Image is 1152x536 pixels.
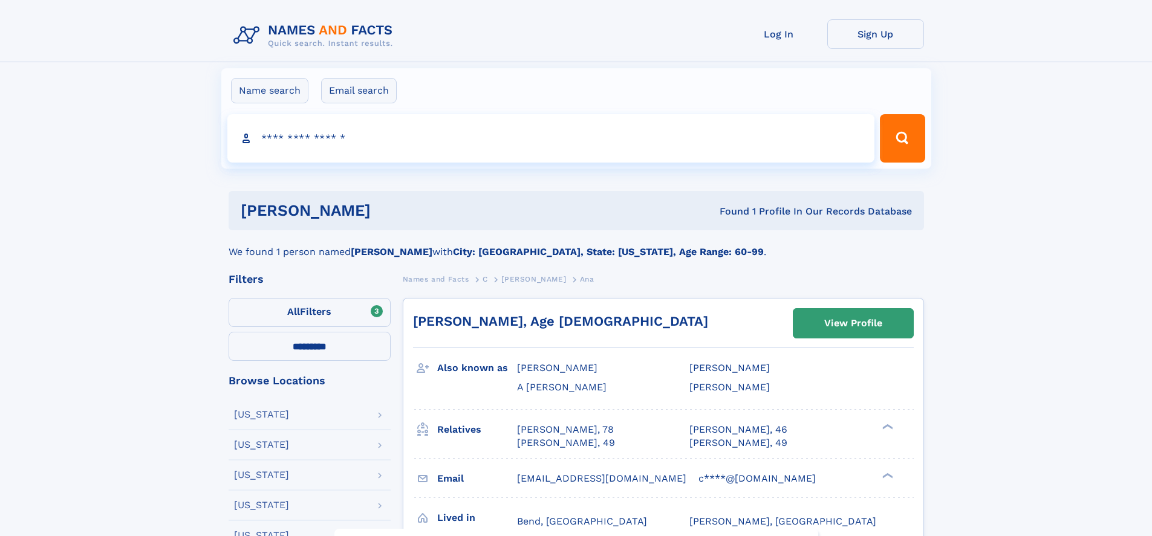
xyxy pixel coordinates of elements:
[227,114,875,163] input: search input
[689,436,787,450] a: [PERSON_NAME], 49
[689,381,770,393] span: [PERSON_NAME]
[229,274,391,285] div: Filters
[351,246,432,257] b: [PERSON_NAME]
[437,508,517,528] h3: Lived in
[234,440,289,450] div: [US_STATE]
[241,203,545,218] h1: [PERSON_NAME]
[234,470,289,480] div: [US_STATE]
[501,271,566,286] a: [PERSON_NAME]
[229,298,391,327] label: Filters
[229,230,924,259] div: We found 1 person named with .
[880,114,925,163] button: Search Button
[824,309,882,337] div: View Profile
[517,423,614,436] a: [PERSON_NAME], 78
[229,375,391,386] div: Browse Locations
[287,306,300,317] span: All
[517,473,686,484] span: [EMAIL_ADDRESS][DOMAIN_NAME]
[517,381,607,393] span: A [PERSON_NAME]
[437,419,517,440] h3: Relatives
[517,362,597,373] span: [PERSON_NAME]
[501,275,566,283] span: [PERSON_NAME]
[879,422,894,430] div: ❯
[413,314,708,329] a: [PERSON_NAME], Age [DEMOGRAPHIC_DATA]
[545,205,912,218] div: Found 1 Profile In Our Records Database
[689,423,787,436] a: [PERSON_NAME], 46
[731,19,827,49] a: Log In
[517,515,647,527] span: Bend, [GEOGRAPHIC_DATA]
[793,309,913,338] a: View Profile
[879,471,894,479] div: ❯
[231,78,308,103] label: Name search
[403,271,469,286] a: Names and Facts
[234,500,289,510] div: [US_STATE]
[517,436,615,450] a: [PERSON_NAME], 49
[483,275,488,283] span: C
[437,358,517,378] h3: Also known as
[689,362,770,373] span: [PERSON_NAME]
[437,468,517,489] h3: Email
[234,410,289,419] div: [US_STATE]
[321,78,397,103] label: Email search
[483,271,488,286] a: C
[229,19,403,52] img: Logo Names and Facts
[453,246,764,257] b: City: [GEOGRAPHIC_DATA], State: [US_STATE], Age Range: 60-99
[689,515,876,527] span: [PERSON_NAME], [GEOGRAPHIC_DATA]
[580,275,594,283] span: Ana
[827,19,924,49] a: Sign Up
